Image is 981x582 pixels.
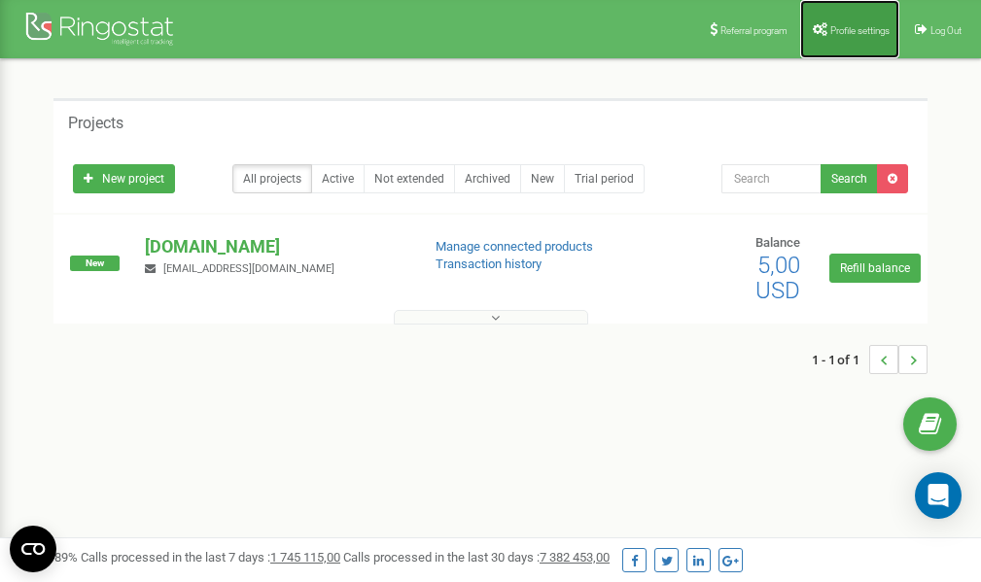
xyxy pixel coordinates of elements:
[68,115,123,132] h5: Projects
[830,25,890,36] span: Profile settings
[755,252,800,304] span: 5,00 USD
[915,472,962,519] div: Open Intercom Messenger
[720,25,788,36] span: Referral program
[520,164,565,193] a: New
[755,235,800,250] span: Balance
[10,526,56,572] button: Open CMP widget
[364,164,455,193] a: Not extended
[721,164,822,193] input: Search
[454,164,521,193] a: Archived
[564,164,645,193] a: Trial period
[311,164,365,193] a: Active
[812,325,928,394] nav: ...
[829,254,921,283] a: Refill balance
[145,234,403,259] p: [DOMAIN_NAME]
[821,164,878,193] button: Search
[436,257,542,271] a: Transaction history
[436,239,593,254] a: Manage connected products
[73,164,175,193] a: New project
[343,550,610,565] span: Calls processed in the last 30 days :
[81,550,340,565] span: Calls processed in the last 7 days :
[270,550,340,565] u: 1 745 115,00
[70,256,120,271] span: New
[930,25,962,36] span: Log Out
[812,345,869,374] span: 1 - 1 of 1
[163,262,334,275] span: [EMAIL_ADDRESS][DOMAIN_NAME]
[232,164,312,193] a: All projects
[540,550,610,565] u: 7 382 453,00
